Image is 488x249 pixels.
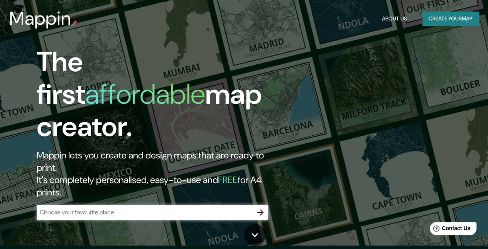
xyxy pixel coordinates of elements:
[71,20,78,26] img: mappin-pin
[218,174,238,186] h5: FREE
[85,76,205,112] h1: affordable
[37,46,281,149] h1: The first map creator.
[419,219,480,241] iframe: Help widget launcher
[37,149,281,199] h2: Mappin lets you create and design maps that are ready to print. It's completely personalised, eas...
[379,12,410,26] button: About Us
[9,8,71,29] h3: Mappin
[37,208,253,217] input: Choose your favourite place
[422,12,479,26] button: Create yourmap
